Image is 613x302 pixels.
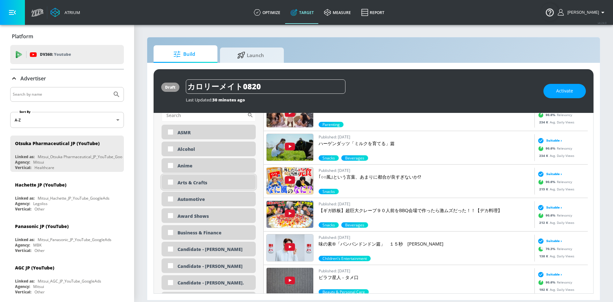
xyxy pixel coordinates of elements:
label: Sort By [18,110,32,114]
p: ｢○○風｣という言葉、あまりに都合が良すぎないか⁉︎ [319,174,532,180]
p: Platform [12,33,33,40]
div: Anime [162,158,256,173]
span: 90.6 % [546,280,557,285]
p: Published: [DATE] [319,268,532,274]
p: Youtube [54,51,71,58]
div: Arts & Crafts [162,175,256,189]
div: Avg. Daily Views [536,287,574,292]
a: Published: [DATE]ハーゲンダッツ「ミルクを育てる」篇 [319,134,532,155]
div: A-Z [10,112,124,128]
button: Open Resource Center [541,3,559,21]
div: 90.6% [319,155,339,161]
div: Suitable › [536,271,562,277]
div: Panasonic JP (YouTube) [15,223,69,229]
div: ASMR [178,129,251,136]
div: Relevancy [536,277,572,287]
span: Snacks [319,189,339,194]
p: Published: [DATE] [319,201,532,207]
span: 90.6 % [546,146,557,151]
div: MBK [33,242,42,248]
span: 138 K [539,254,550,258]
div: Linked as: [15,195,34,201]
div: AGC JP (YouTube)Linked as:Mitsui_AGC_JP_YouTube_GoogleAdsAgency:MitsuiVertical:Other [10,260,124,296]
img: NoOe_8ptdhc [267,134,313,161]
span: Parenting [319,122,344,127]
div: Linked as: [15,154,34,159]
div: Business & Finance [178,230,251,236]
span: Activate [556,87,573,95]
div: draft [165,85,176,90]
div: Advertiser [10,70,124,87]
div: Suitable › [536,204,562,210]
a: Published: [DATE]ピラフ星人 - タメ口 [319,268,532,289]
div: Panasonic JP (YouTube)Linked as:Mitsui_Panasonic_JP_YouTube_GoogleAdsAgency:MBKVertical:Other [10,218,124,255]
div: Anime [178,163,251,169]
div: Agency: [15,242,30,248]
p: DV360: [40,51,71,58]
div: Suitable › [536,137,562,144]
div: Alcohol [178,146,251,152]
div: Mitsui_Otsuka Pharmaceutical_JP_YouTube_GoogleAds [38,154,134,159]
img: oJiYaKzOonM [267,268,313,295]
div: Avg. Daily Views [536,254,574,258]
img: 7aj__P6UH3s [267,234,313,261]
div: Linked as: [15,278,34,284]
div: Vertical: [15,248,31,253]
span: v 4.24.0 [598,21,607,25]
span: Suitable › [546,239,562,243]
span: login as: fumiya.nakamura@mbk-digital.co.jp [565,10,599,15]
input: Search [162,109,247,122]
div: Candidate - [PERSON_NAME] [178,263,251,269]
div: Otsuka Pharmaceutical JP (YouTube)Linked as:Mitsui_Otsuka Pharmaceutical_JP_YouTube_GoogleAdsAgen... [10,136,124,172]
a: 【生後10ヶ月】不安だった四女が遂に立った...！！ずり這いから立つまで感動の3ヶ月間に密着。 [319,100,532,122]
div: 90.6% [319,289,369,295]
p: Published: [DATE] [319,134,532,140]
button: Activate [543,84,586,98]
div: 90.6% [319,189,339,194]
div: Agency: [15,201,30,206]
div: 70.3% [341,155,368,161]
span: Build [160,47,208,62]
a: optimize [249,1,285,24]
a: Published: [DATE]味の素®「バンバンドンドン篇」 １５秒 [PERSON_NAME] [319,234,532,256]
div: 90.6% [319,222,339,228]
div: Business & Finance [162,225,256,240]
div: Other [34,206,45,212]
div: Avg. Daily Views [536,187,574,191]
span: Suitable › [546,138,562,143]
p: ピラフ星人 - タメ口 [319,274,532,281]
div: Mitsui_Hachette_JP_YouTube_GoogleAds [38,195,110,201]
div: Candidate - [PERSON_NAME] [162,258,256,273]
div: Award Shows [162,208,256,223]
div: ASMR [162,125,256,139]
div: Other [34,248,45,253]
div: Other [34,289,45,295]
span: Launch [226,48,275,63]
span: 212 K [539,220,550,225]
span: 192 K [539,287,550,291]
div: Automotive [178,196,251,202]
span: 90.6 % [546,113,557,117]
span: Beverages [341,222,368,228]
p: 【生後10ヶ月】不安だった四女が遂に立った...！！ずり這いから立つまで感動の3ヶ月間に密着。 [319,107,532,113]
p: Advertiser [20,75,46,82]
a: Report [356,1,390,24]
img: 4uyZL3X4mo0 [267,100,313,127]
div: Relevancy [536,144,572,153]
a: measure [319,1,356,24]
span: 70.3 % [546,247,557,251]
div: Arts & Crafts [178,180,251,186]
p: 【ギガ鉄板】超巨大クレープ９０人前をBBQ会場で作ったら激ムズだった！！【デカ料理】 [319,207,532,214]
a: Target [285,1,319,24]
div: Award Shows [178,213,251,219]
div: Avg. Daily Views [536,220,574,225]
div: Vertical: [15,165,31,170]
div: Legoliss [33,201,48,206]
div: Vertical: [15,206,31,212]
span: 215 K [539,187,550,191]
span: Suitable › [546,272,562,277]
span: Beauty & Personal Care [319,289,369,295]
div: Healthcare [34,165,54,170]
